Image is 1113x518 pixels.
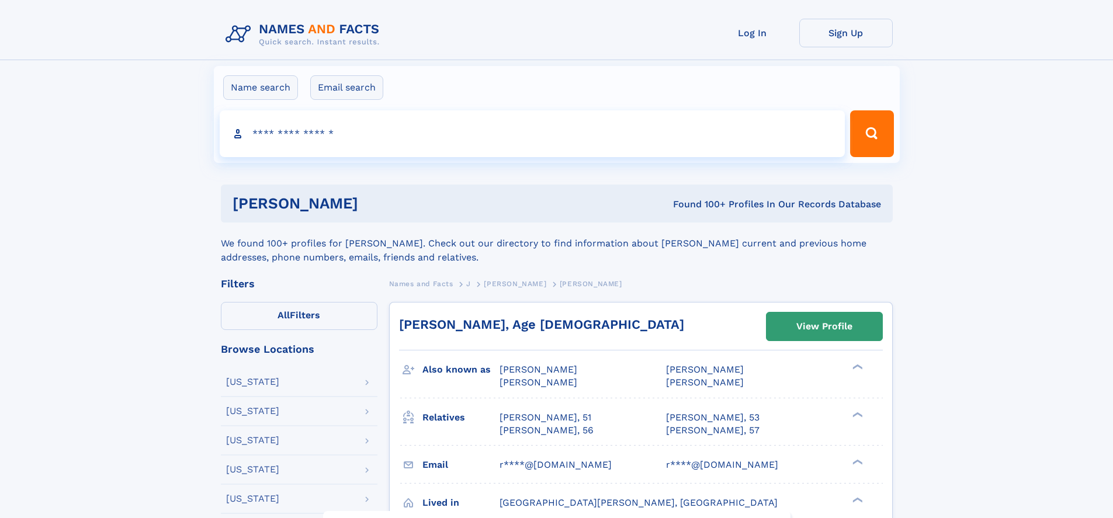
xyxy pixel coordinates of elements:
a: Log In [706,19,799,47]
h3: Lived in [422,493,500,513]
div: We found 100+ profiles for [PERSON_NAME]. Check out our directory to find information about [PERS... [221,223,893,265]
span: [PERSON_NAME] [666,377,744,388]
div: ❯ [850,411,864,418]
a: [PERSON_NAME], 57 [666,424,760,437]
h1: [PERSON_NAME] [233,196,516,211]
a: [PERSON_NAME], 51 [500,411,591,424]
a: [PERSON_NAME] [484,276,546,291]
div: [US_STATE] [226,377,279,387]
img: Logo Names and Facts [221,19,389,50]
div: Browse Locations [221,344,377,354]
div: View Profile [796,313,852,340]
a: [PERSON_NAME], Age [DEMOGRAPHIC_DATA] [399,317,684,332]
button: Search Button [850,110,893,157]
div: ❯ [850,458,864,465]
a: J [466,276,471,291]
label: Filters [221,302,377,330]
span: [PERSON_NAME] [484,280,546,288]
label: Email search [310,75,383,100]
a: View Profile [767,312,882,340]
div: [US_STATE] [226,494,279,503]
div: [US_STATE] [226,436,279,445]
div: ❯ [850,496,864,503]
div: ❯ [850,363,864,371]
a: [PERSON_NAME], 53 [666,411,760,424]
a: [PERSON_NAME], 56 [500,424,594,437]
a: Names and Facts [389,276,453,291]
span: J [466,280,471,288]
div: [US_STATE] [226,465,279,474]
h3: Also known as [422,360,500,380]
a: Sign Up [799,19,893,47]
div: Filters [221,279,377,289]
label: Name search [223,75,298,100]
span: [PERSON_NAME] [500,364,577,375]
span: [GEOGRAPHIC_DATA][PERSON_NAME], [GEOGRAPHIC_DATA] [500,497,778,508]
div: Found 100+ Profiles In Our Records Database [515,198,881,211]
span: [PERSON_NAME] [666,364,744,375]
h3: Relatives [422,408,500,427]
span: [PERSON_NAME] [500,377,577,388]
div: [US_STATE] [226,406,279,416]
span: All [278,310,290,321]
input: search input [220,110,845,157]
span: [PERSON_NAME] [560,280,622,288]
h3: Email [422,455,500,475]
